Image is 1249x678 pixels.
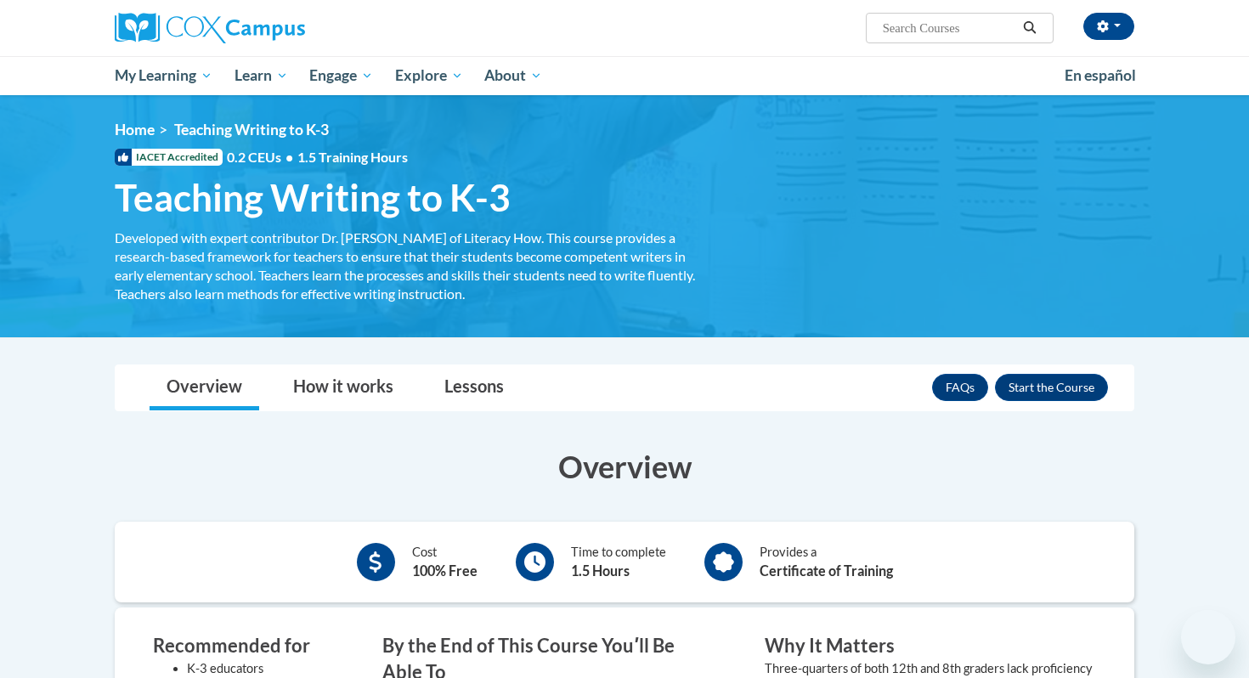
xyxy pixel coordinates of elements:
[115,149,223,166] span: IACET Accredited
[412,562,478,579] b: 100% Free
[1065,66,1136,84] span: En español
[384,56,474,95] a: Explore
[297,149,408,165] span: 1.5 Training Hours
[1054,58,1147,93] a: En español
[881,18,1017,38] input: Search Courses
[115,229,701,303] div: Developed with expert contributor Dr. [PERSON_NAME] of Literacy How. This course provides a resea...
[474,56,554,95] a: About
[285,149,293,165] span: •
[115,175,511,220] span: Teaching Writing to K-3
[309,65,373,86] span: Engage
[115,445,1134,488] h3: Overview
[153,633,331,659] h3: Recommended for
[235,65,288,86] span: Learn
[104,56,223,95] a: My Learning
[187,659,331,678] li: K-3 educators
[571,543,666,581] div: Time to complete
[412,543,478,581] div: Cost
[174,121,329,138] span: Teaching Writing to K-3
[150,365,259,410] a: Overview
[1017,18,1043,38] button: Search
[115,121,155,138] a: Home
[932,374,988,401] a: FAQs
[298,56,384,95] a: Engage
[571,562,630,579] b: 1.5 Hours
[115,65,212,86] span: My Learning
[395,65,463,86] span: Explore
[115,13,438,43] a: Cox Campus
[760,562,893,579] b: Certificate of Training
[115,13,305,43] img: Cox Campus
[427,365,521,410] a: Lessons
[223,56,299,95] a: Learn
[1181,610,1235,664] iframe: Button to launch messaging window
[227,148,408,167] span: 0.2 CEUs
[276,365,410,410] a: How it works
[995,374,1108,401] button: Enroll
[765,633,1096,659] h3: Why It Matters
[484,65,542,86] span: About
[1083,13,1134,40] button: Account Settings
[760,543,893,581] div: Provides a
[89,56,1160,95] div: Main menu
